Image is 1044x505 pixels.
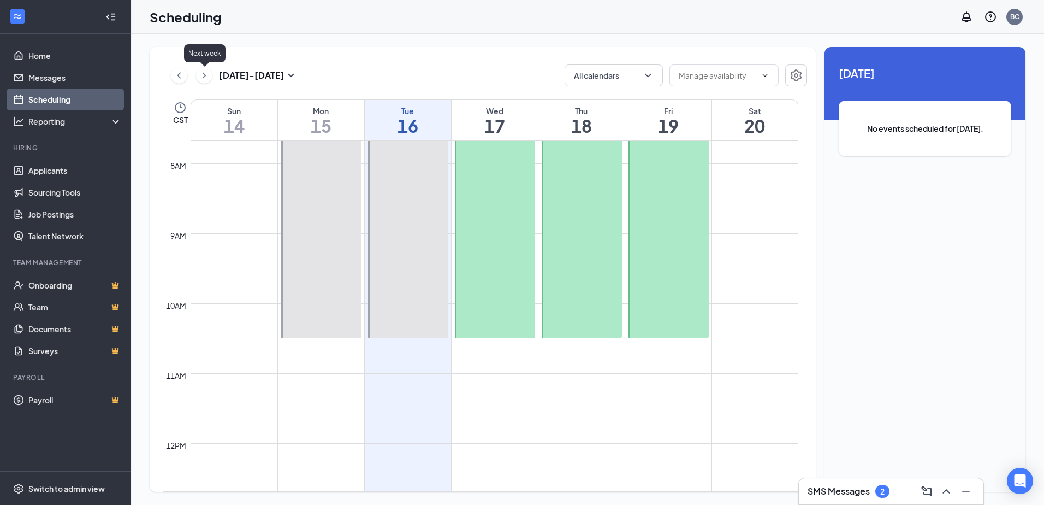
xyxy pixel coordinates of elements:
[13,143,120,152] div: Hiring
[164,439,188,451] div: 12pm
[191,105,277,116] div: Sun
[219,69,284,81] h3: [DATE] - [DATE]
[365,116,451,135] h1: 16
[278,116,364,135] h1: 15
[712,105,798,116] div: Sat
[28,67,122,89] a: Messages
[365,105,451,116] div: Tue
[28,274,122,296] a: OnboardingCrown
[712,100,798,140] a: September 20, 2025
[1010,12,1019,21] div: BC
[625,105,711,116] div: Fri
[199,69,210,82] svg: ChevronRight
[643,70,654,81] svg: ChevronDown
[28,296,122,318] a: TeamCrown
[785,64,807,86] button: Settings
[920,485,933,498] svg: ComposeMessage
[284,69,298,82] svg: SmallChevronDown
[880,487,885,496] div: 2
[452,100,538,140] a: September 17, 2025
[679,69,756,81] input: Manage availability
[984,10,997,24] svg: QuestionInfo
[28,203,122,225] a: Job Postings
[918,483,935,500] button: ComposeMessage
[13,258,120,267] div: Team Management
[790,69,803,82] svg: Settings
[452,105,538,116] div: Wed
[171,67,187,84] button: ChevronLeft
[538,100,625,140] a: September 18, 2025
[184,44,226,62] div: Next week
[625,116,711,135] h1: 19
[452,116,538,135] h1: 17
[1007,468,1033,494] div: Open Intercom Messenger
[28,160,122,181] a: Applicants
[565,64,663,86] button: All calendarsChevronDown
[278,105,364,116] div: Mon
[28,225,122,247] a: Talent Network
[808,485,870,497] h3: SMS Messages
[625,100,711,140] a: September 19, 2025
[13,483,24,494] svg: Settings
[28,483,105,494] div: Switch to admin view
[761,71,769,80] svg: ChevronDown
[196,67,212,84] button: ChevronRight
[28,89,122,110] a: Scheduling
[938,483,955,500] button: ChevronUp
[28,116,122,127] div: Reporting
[174,69,185,82] svg: ChevronLeft
[839,64,1011,81] span: [DATE]
[28,181,122,203] a: Sourcing Tools
[191,116,277,135] h1: 14
[28,340,122,362] a: SurveysCrown
[538,105,625,116] div: Thu
[150,8,222,26] h1: Scheduling
[712,116,798,135] h1: 20
[13,373,120,382] div: Payroll
[173,114,188,125] span: CST
[105,11,116,22] svg: Collapse
[861,122,989,134] span: No events scheduled for [DATE].
[13,116,24,127] svg: Analysis
[28,45,122,67] a: Home
[12,11,23,22] svg: WorkstreamLogo
[168,160,188,172] div: 8am
[164,300,188,312] div: 10am
[28,389,122,411] a: PayrollCrown
[174,101,187,114] svg: Clock
[168,230,188,242] div: 9am
[960,10,973,24] svg: Notifications
[957,483,975,500] button: Minimize
[28,318,122,340] a: DocumentsCrown
[278,100,364,140] a: September 15, 2025
[191,100,277,140] a: September 14, 2025
[365,100,451,140] a: September 16, 2025
[959,485,972,498] svg: Minimize
[538,116,625,135] h1: 18
[164,369,188,381] div: 11am
[940,485,953,498] svg: ChevronUp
